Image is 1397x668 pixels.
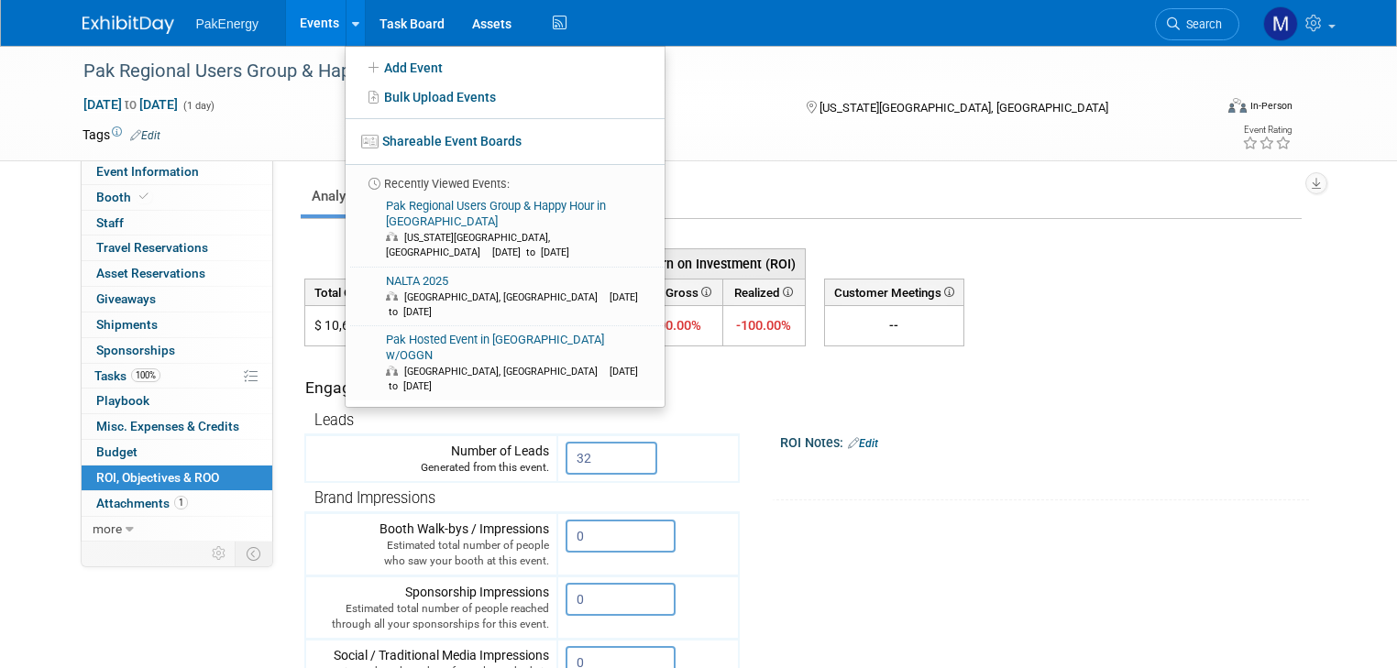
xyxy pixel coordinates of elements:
[492,246,578,258] span: [DATE] to [DATE]
[82,517,272,542] a: more
[314,411,354,429] span: Leads
[235,542,272,565] td: Toggle Event Tabs
[386,291,638,318] span: [DATE] to [DATE]
[305,377,731,400] div: Engagement Metrics
[351,192,657,267] a: Pak Regional Users Group & Happy Hour in [GEOGRAPHIC_DATA] [US_STATE][GEOGRAPHIC_DATA], [GEOGRAPH...
[96,240,208,255] span: Travel Reservations
[203,542,236,565] td: Personalize Event Tab Strip
[386,232,550,258] span: [US_STATE][GEOGRAPHIC_DATA], [GEOGRAPHIC_DATA]
[736,317,791,334] span: -100.00%
[96,317,158,332] span: Shipments
[351,268,657,326] a: NALTA 2025 [GEOGRAPHIC_DATA], [GEOGRAPHIC_DATA] [DATE] to [DATE]
[82,440,272,465] a: Budget
[313,583,549,632] div: Sponsorship Impressions
[77,55,1190,88] div: Pak Regional Users Group & Happy Hour in [GEOGRAPHIC_DATA]
[304,279,391,305] th: Total Cost
[82,185,272,210] a: Booth
[1249,99,1292,113] div: In-Person
[313,601,549,632] div: Estimated total number of people reached through all your sponsorships for this event.
[304,306,391,346] td: $ 10,638.91
[1155,8,1239,40] a: Search
[196,16,258,31] span: PakEnergy
[96,393,149,408] span: Playbook
[96,470,219,485] span: ROI, Objectives & ROO
[1180,17,1222,31] span: Search
[96,343,175,357] span: Sponsorships
[313,442,549,476] div: Number of Leads
[82,364,272,389] a: Tasks100%
[819,101,1108,115] span: [US_STATE][GEOGRAPHIC_DATA], [GEOGRAPHIC_DATA]
[314,489,435,507] span: Brand Impressions
[313,538,549,569] div: Estimated total number of people who saw your booth at this event.
[1242,126,1292,135] div: Event Rating
[82,261,272,286] a: Asset Reservations
[122,97,139,112] span: to
[646,317,701,334] span: -100.00%
[832,316,956,334] div: --
[82,465,272,490] a: ROI, Objectives & ROO
[346,53,665,82] a: Add Event
[139,192,148,202] i: Booth reservation complete
[848,437,878,450] a: Edit
[94,368,160,383] span: Tasks
[780,429,1310,453] div: ROI Notes:
[313,520,549,569] div: Booth Walk-bys / Impressions
[82,414,272,439] a: Misc. Expenses & Credits
[624,279,723,305] th: Total Gross
[96,215,124,230] span: Staff
[82,389,272,413] a: Playbook
[404,291,607,303] span: [GEOGRAPHIC_DATA], [GEOGRAPHIC_DATA]
[96,444,137,459] span: Budget
[351,326,657,400] a: Pak Hosted Event in [GEOGRAPHIC_DATA] w/OGGN [GEOGRAPHIC_DATA], [GEOGRAPHIC_DATA] [DATE] to [DATE]
[96,164,199,179] span: Event Information
[96,190,152,204] span: Booth
[96,291,156,306] span: Giveaways
[96,419,239,433] span: Misc. Expenses & Credits
[1263,6,1298,41] img: Mary Walker
[82,338,272,363] a: Sponsorships
[82,16,174,34] img: ExhibitDay
[131,368,160,382] span: 100%
[82,491,272,516] a: Attachments1
[181,100,214,112] span: (1 day)
[93,521,122,536] span: more
[82,96,179,113] span: [DATE] [DATE]
[82,235,272,260] a: Travel Reservations
[130,129,160,142] a: Edit
[82,159,272,184] a: Event Information
[82,312,272,337] a: Shipments
[824,279,963,305] th: Customer Meetings
[346,164,665,192] li: Recently Viewed Events:
[82,211,272,235] a: Staff
[346,82,665,112] a: Bulk Upload Events
[96,496,188,510] span: Attachments
[1114,95,1292,123] div: Event Format
[174,496,188,509] span: 1
[82,126,160,144] td: Tags
[313,460,549,476] div: Generated from this event.
[624,248,805,279] th: Return on Investment (ROI)
[361,135,379,148] img: seventboard-3.png
[1228,98,1247,113] img: Format-Inperson.png
[404,366,607,378] span: [GEOGRAPHIC_DATA], [GEOGRAPHIC_DATA]
[346,125,665,158] a: Shareable Event Boards
[82,287,272,312] a: Giveaways
[723,279,805,305] th: Realized
[301,179,416,214] a: Analytics & ROI
[96,266,205,280] span: Asset Reservations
